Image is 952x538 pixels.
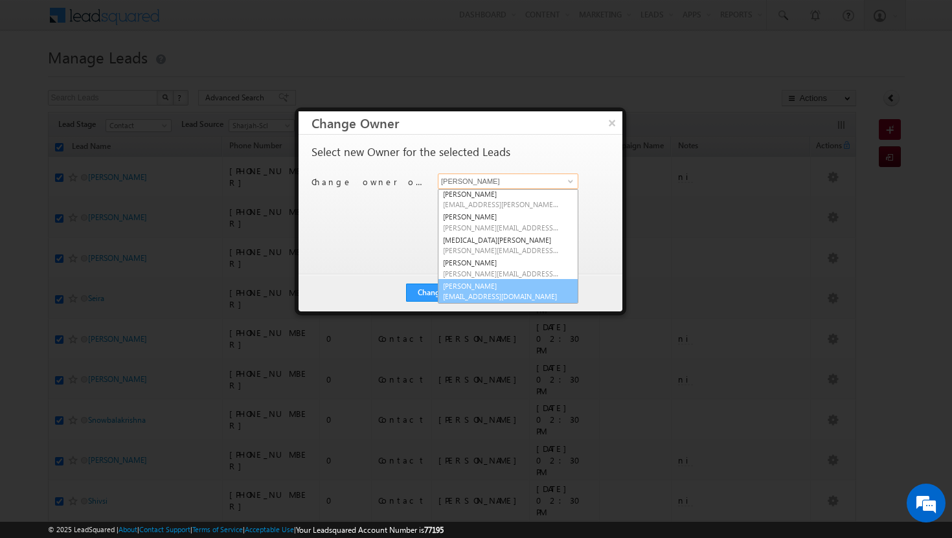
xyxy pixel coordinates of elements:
[438,234,578,257] a: [MEDICAL_DATA][PERSON_NAME]
[438,174,578,189] input: Type to Search
[443,245,560,255] span: [PERSON_NAME][EMAIL_ADDRESS][DOMAIN_NAME]
[438,256,578,280] a: [PERSON_NAME]
[245,525,294,533] a: Acceptable Use
[67,68,218,85] div: Chat with us now
[296,525,444,535] span: Your Leadsquared Account Number is
[438,210,578,234] a: [PERSON_NAME]
[424,525,444,535] span: 77195
[443,269,560,278] span: [PERSON_NAME][EMAIL_ADDRESS][DOMAIN_NAME]
[438,188,578,211] a: [PERSON_NAME]
[22,68,54,85] img: d_60004797649_company_0_60004797649
[312,146,510,158] p: Select new Owner for the selected Leads
[443,223,560,232] span: [PERSON_NAME][EMAIL_ADDRESS][PERSON_NAME][DOMAIN_NAME]
[443,291,560,301] span: [EMAIL_ADDRESS][DOMAIN_NAME]
[438,279,578,304] a: [PERSON_NAME]
[443,199,560,209] span: [EMAIL_ADDRESS][PERSON_NAME][DOMAIN_NAME]
[176,399,235,416] em: Start Chat
[312,111,622,134] h3: Change Owner
[406,284,455,302] button: Change
[48,524,444,536] span: © 2025 LeadSquared | | | | |
[119,525,137,533] a: About
[561,175,577,188] a: Show All Items
[192,525,243,533] a: Terms of Service
[312,176,428,188] p: Change owner of 50 leads to
[17,120,236,388] textarea: Type your message and hit 'Enter'
[212,6,244,38] div: Minimize live chat window
[139,525,190,533] a: Contact Support
[602,111,622,134] button: ×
